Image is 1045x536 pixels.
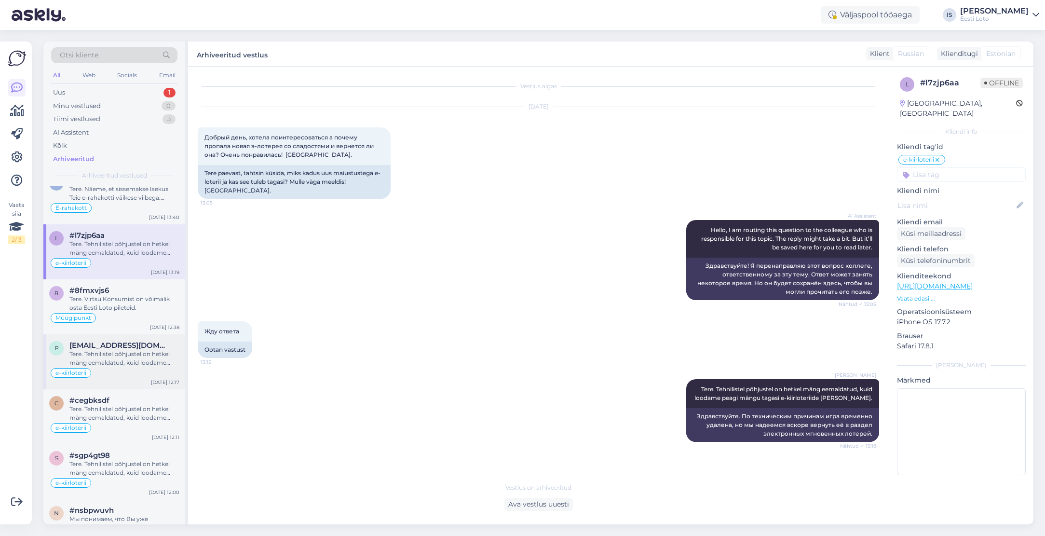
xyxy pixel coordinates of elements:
[53,101,101,111] div: Minu vestlused
[821,6,920,24] div: Väljaspool tööaega
[686,408,879,442] div: Здравствуйте. По техническим причинам игра временно удалена, но мы надеемся вскоре вернуть её в р...
[149,489,179,496] div: [DATE] 12:00
[55,370,86,376] span: e-kiirloterii
[897,244,1026,254] p: Kliendi telefon
[69,451,110,460] span: #sgp4gt98
[55,234,58,242] span: l
[201,358,237,366] span: 13:15
[60,50,98,60] span: Otsi kliente
[53,114,100,124] div: Tiimi vestlused
[898,49,924,59] span: Russian
[53,154,94,164] div: Arhiveeritud
[897,271,1026,281] p: Klienditeekond
[897,217,1026,227] p: Kliendi email
[54,289,58,297] span: 8
[960,7,1029,15] div: [PERSON_NAME]
[897,254,975,267] div: Küsi telefoninumbrit
[897,282,973,290] a: [URL][DOMAIN_NAME]
[82,171,147,180] span: Arhiveeritud vestlused
[204,328,239,335] span: Жду ответа
[840,442,876,450] span: Nähtud ✓ 13:19
[54,509,59,517] span: n
[897,186,1026,196] p: Kliendi nimi
[81,69,97,82] div: Web
[897,200,1015,211] input: Lisa nimi
[505,483,571,492] span: Vestlus on arhiveeritud
[986,49,1016,59] span: Estonian
[694,385,874,401] span: Tere. Tehnilistel põhjustel on hetkel mäng eemaldatud, kuid loodame peagi mängu tagasi e-kiirlote...
[55,425,86,431] span: e-kiirloterii
[897,294,1026,303] p: Vaata edasi ...
[943,8,956,22] div: IS
[504,498,573,511] div: Ava vestlus uuesti
[163,114,176,124] div: 3
[55,205,87,211] span: E-rahakott
[903,157,934,163] span: e-kiirloterii
[69,396,109,405] span: #cegbksdf
[897,361,1026,370] div: [PERSON_NAME]
[701,226,874,251] span: Hello, I am routing this question to the colleague who is responsible for this topic. The reply m...
[54,399,59,407] span: c
[69,460,179,477] div: Tere. Tehnilistel põhjustel on hetkel mäng eemaldatud, kuid loodame peagi mängu tagasi e-kiirlote...
[204,134,375,158] span: Добрый день, хотела поинтересоваться а почему пропала новая э-лотерея со сладостями и вернется ли...
[69,405,179,422] div: Tere. Tehnilistel põhjustel on hetkel mäng eemaldatud, kuid loodame peagi mängu tagasi e-kiirlote...
[115,69,139,82] div: Socials
[980,78,1023,88] span: Offline
[198,165,391,199] div: Tere päevast, tahtsin küsida, miks kadus uus maiustustega e-loterii ja kas see tuleb tagasi? Mull...
[198,102,879,111] div: [DATE]
[53,128,89,137] div: AI Assistent
[51,69,62,82] div: All
[201,199,237,206] span: 13:05
[900,98,1016,119] div: [GEOGRAPHIC_DATA], [GEOGRAPHIC_DATA]
[897,307,1026,317] p: Operatsioonisüsteem
[960,15,1029,23] div: Eesti Loto
[897,375,1026,385] p: Märkmed
[198,82,879,91] div: Vestlus algas
[897,331,1026,341] p: Brauser
[151,379,179,386] div: [DATE] 12:17
[937,49,978,59] div: Klienditugi
[157,69,177,82] div: Email
[8,235,25,244] div: 2 / 3
[198,342,252,358] div: Ootan vastust
[906,81,909,88] span: l
[920,77,980,89] div: # l7zjp6aa
[69,506,114,515] span: #nsbpwuvh
[897,127,1026,136] div: Kliendi info
[8,49,26,68] img: Askly Logo
[835,371,876,379] span: [PERSON_NAME]
[69,185,179,202] div: Tere. Näeme, et sissemakse laekus Teie e-rahakotti väikese viibega. Palume vabandust tekkinud [PE...
[69,341,170,350] span: puranenmarge@gmail.com
[55,480,86,486] span: e-kiirloterii
[69,286,109,295] span: #8fmxvjs6
[53,141,67,151] div: Kõik
[152,434,179,441] div: [DATE] 12:11
[150,324,179,331] div: [DATE] 12:38
[897,167,1026,182] input: Lisa tag
[897,227,965,240] div: Küsi meiliaadressi
[8,201,25,244] div: Vaata siia
[163,88,176,97] div: 1
[686,258,879,300] div: Здравствуйте! Я перенаправляю этот вопрос коллеге, ответственному за эту тему. Ответ может занять...
[69,515,179,532] div: Мы понимаем, что Вы уже предприняли рекомендованные шаги, и проблема сохраняется даже на новом ус...
[960,7,1039,23] a: [PERSON_NAME]Eesti Loto
[54,344,59,352] span: p
[839,301,876,308] span: Nähtud ✓ 13:05
[69,240,179,257] div: Tere. Tehnilistel põhjustel on hetkel mäng eemaldatud, kuid loodame peagi mängu tagasi e-kiirlote...
[866,49,890,59] div: Klient
[69,295,179,312] div: Tere. Virtsu Konsumist on võimalik osta Eesti Loto pileteid.
[162,101,176,111] div: 0
[897,341,1026,351] p: Safari 17.8.1
[897,317,1026,327] p: iPhone OS 17.7.2
[151,269,179,276] div: [DATE] 13:19
[69,350,179,367] div: Tere. Tehnilistel põhjustel on hetkel mäng eemaldatud, kuid loodame peagi mängu tagasi e-kiirlote...
[149,214,179,221] div: [DATE] 13:40
[840,212,876,220] span: AI Assistent
[55,315,91,321] span: Müügipunkt
[53,88,65,97] div: Uus
[55,260,86,266] span: e-kiirloterii
[55,454,58,462] span: s
[897,142,1026,152] p: Kliendi tag'id
[197,47,268,60] label: Arhiveeritud vestlus
[69,231,105,240] span: #l7zjp6aa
